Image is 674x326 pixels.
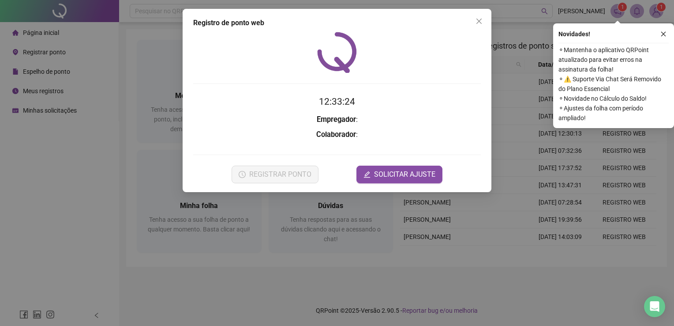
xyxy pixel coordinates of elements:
span: ⚬ ⚠️ Suporte Via Chat Será Removido do Plano Essencial [558,74,669,94]
time: 12:33:24 [319,96,355,107]
h3: : [193,114,481,125]
button: Close [472,14,486,28]
span: edit [363,171,371,178]
h3: : [193,129,481,140]
img: QRPoint [317,32,357,73]
button: editSOLICITAR AJUSTE [356,166,442,183]
div: Open Intercom Messenger [644,296,665,317]
div: Registro de ponto web [193,18,481,28]
span: ⚬ Ajustes da folha com período ampliado! [558,103,669,123]
span: close [476,18,483,25]
span: ⚬ Mantenha o aplicativo QRPoint atualizado para evitar erros na assinatura da folha! [558,45,669,74]
span: close [660,31,667,37]
span: ⚬ Novidade no Cálculo do Saldo! [558,94,669,103]
span: SOLICITAR AJUSTE [374,169,435,180]
strong: Colaborador [316,130,356,139]
strong: Empregador [317,115,356,124]
button: REGISTRAR PONTO [232,166,318,183]
span: Novidades ! [558,29,590,39]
